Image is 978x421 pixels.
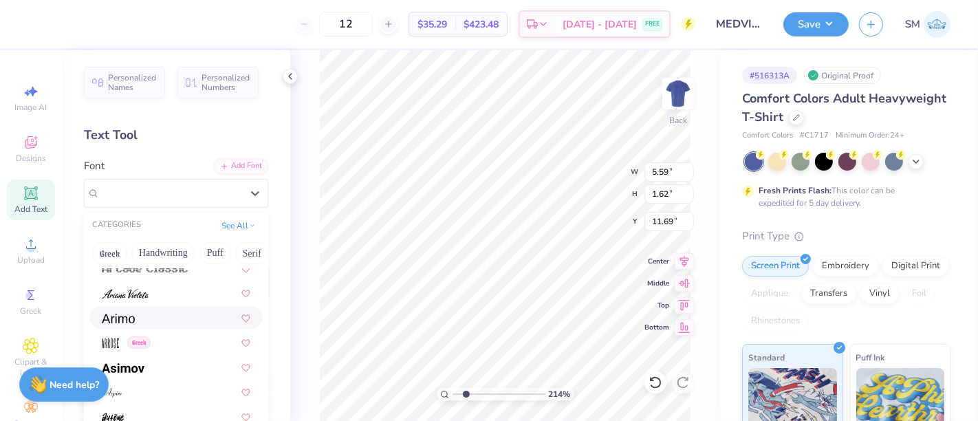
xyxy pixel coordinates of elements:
button: Serif [235,242,269,264]
input: – – [319,12,373,36]
div: Rhinestones [742,311,809,332]
span: Greek [127,336,151,349]
div: Original Proof [804,67,881,84]
img: Back [664,80,692,107]
span: SM [905,17,920,32]
div: Applique [742,283,797,304]
span: Clipart & logos [7,356,55,378]
strong: Fresh Prints Flash: [759,185,832,196]
span: Personalized Numbers [202,73,250,92]
span: 214 % [549,388,571,400]
span: Middle [644,279,669,288]
span: Greek [21,305,42,316]
div: This color can be expedited for 5 day delivery. [759,184,928,209]
a: SM [905,11,950,38]
button: Greek [92,242,127,264]
span: Personalized Names [108,73,157,92]
span: Add Text [14,204,47,215]
span: Center [644,257,669,266]
img: Arimo [102,314,135,323]
div: # 516313A [742,67,797,84]
span: Image AI [15,102,47,113]
span: $35.29 [417,17,447,32]
span: Designs [16,153,46,164]
img: Asimov [102,363,144,373]
div: CATEGORIES [92,219,141,231]
div: Back [669,114,687,127]
img: Aspire [102,388,122,398]
span: Standard [748,350,785,365]
img: Ariana Violeta [102,289,149,299]
span: Top [644,301,669,310]
div: Digital Print [882,256,949,277]
img: Shruthi Mohan [924,11,950,38]
span: Upload [17,255,45,266]
strong: Need help? [50,378,100,391]
input: Untitled Design [706,10,773,38]
span: Minimum Order: 24 + [836,130,904,142]
div: Add Font [214,158,268,174]
div: Text Tool [84,126,268,144]
img: Arcade Classic [102,264,188,274]
span: FREE [645,19,660,29]
button: Puff [199,242,231,264]
span: Comfort Colors Adult Heavyweight T-Shirt [742,90,946,125]
div: Foil [903,283,935,304]
div: Print Type [742,228,950,244]
span: Bottom [644,323,669,332]
span: [DATE] - [DATE] [563,17,637,32]
img: Arrose [102,338,119,348]
button: See All [217,219,260,233]
div: Screen Print [742,256,809,277]
span: Comfort Colors [742,130,793,142]
label: Font [84,158,105,174]
span: Puff Ink [856,350,885,365]
button: Save [783,12,849,36]
span: # C1717 [800,130,829,142]
div: Vinyl [860,283,899,304]
div: Embroidery [813,256,878,277]
div: Transfers [801,283,856,304]
button: Handwriting [131,242,195,264]
span: $423.48 [464,17,499,32]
